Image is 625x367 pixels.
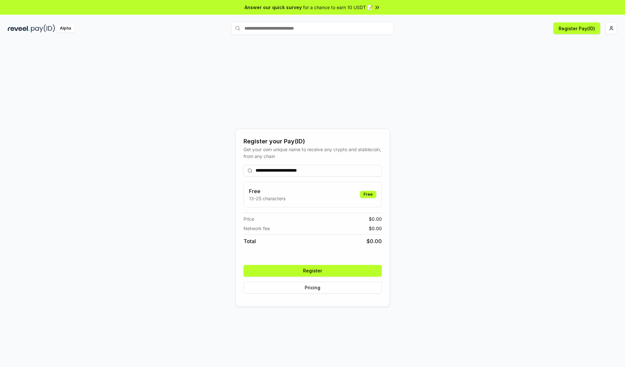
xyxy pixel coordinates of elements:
[360,191,376,198] div: Free
[243,216,254,222] span: Price
[369,225,382,232] span: $ 0.00
[369,216,382,222] span: $ 0.00
[56,24,75,33] div: Alpha
[243,225,270,232] span: Network fee
[243,237,256,245] span: Total
[249,187,285,195] h3: Free
[243,282,382,294] button: Pricing
[249,195,285,202] p: 13-25 characters
[243,265,382,277] button: Register
[303,4,373,11] span: for a chance to earn 10 USDT 📝
[367,237,382,245] span: $ 0.00
[31,24,55,33] img: pay_id
[243,137,382,146] div: Register your Pay(ID)
[243,146,382,160] div: Get your own unique name to receive any crypto and stablecoin, from any chain
[553,22,600,34] button: Register Pay(ID)
[8,24,30,33] img: reveel_dark
[244,4,302,11] span: Answer our quick survey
